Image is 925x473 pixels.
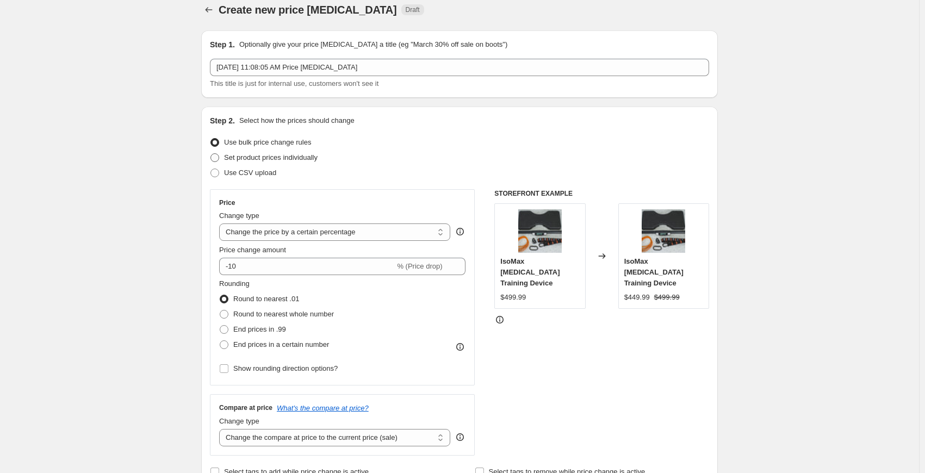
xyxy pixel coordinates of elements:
span: Use CSV upload [224,169,276,177]
span: Create new price [MEDICAL_DATA] [219,4,397,16]
img: IsoMax-components_80x.jpg [518,209,562,253]
div: $449.99 [624,292,650,303]
span: Set product prices individually [224,153,318,161]
h2: Step 1. [210,39,235,50]
span: IsoMax [MEDICAL_DATA] Training Device [624,257,684,287]
span: End prices in .99 [233,325,286,333]
h3: Price [219,198,235,207]
span: Draft [406,5,420,14]
span: End prices in a certain number [233,340,329,348]
input: 30% off holiday sale [210,59,709,76]
img: IsoMax-components_80x.jpg [642,209,685,253]
p: Optionally give your price [MEDICAL_DATA] a title (eg "March 30% off sale on boots") [239,39,507,50]
div: help [455,226,465,237]
span: Rounding [219,279,250,288]
span: % (Price drop) [397,262,442,270]
div: $499.99 [500,292,526,303]
span: Change type [219,417,259,425]
input: -15 [219,258,395,275]
span: Round to nearest .01 [233,295,299,303]
p: Select how the prices should change [239,115,355,126]
span: Show rounding direction options? [233,364,338,372]
h6: STOREFRONT EXAMPLE [494,189,709,198]
span: Round to nearest whole number [233,310,334,318]
button: Price change jobs [201,2,216,17]
strike: $499.99 [654,292,680,303]
h2: Step 2. [210,115,235,126]
h3: Compare at price [219,403,272,412]
span: IsoMax [MEDICAL_DATA] Training Device [500,257,560,287]
div: help [455,432,465,443]
span: Use bulk price change rules [224,138,311,146]
span: This title is just for internal use, customers won't see it [210,79,378,88]
span: Price change amount [219,246,286,254]
span: Change type [219,211,259,220]
button: What's the compare at price? [277,404,369,412]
